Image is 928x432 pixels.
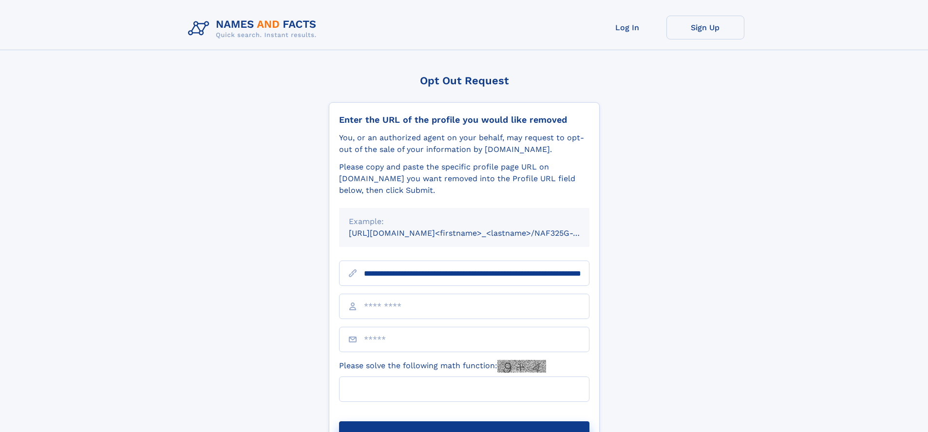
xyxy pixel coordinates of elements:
[339,132,589,155] div: You, or an authorized agent on your behalf, may request to opt-out of the sale of your informatio...
[666,16,744,39] a: Sign Up
[184,16,324,42] img: Logo Names and Facts
[329,75,600,87] div: Opt Out Request
[349,228,608,238] small: [URL][DOMAIN_NAME]<firstname>_<lastname>/NAF325G-xxxxxxxx
[349,216,580,227] div: Example:
[339,114,589,125] div: Enter the URL of the profile you would like removed
[588,16,666,39] a: Log In
[339,360,546,373] label: Please solve the following math function:
[339,161,589,196] div: Please copy and paste the specific profile page URL on [DOMAIN_NAME] you want removed into the Pr...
